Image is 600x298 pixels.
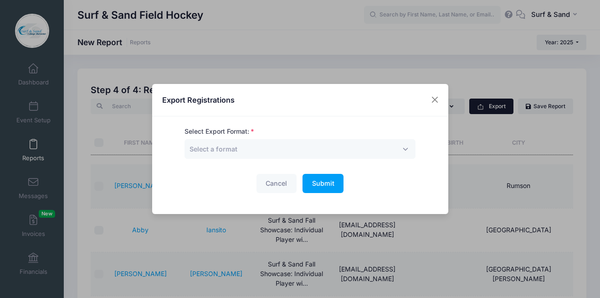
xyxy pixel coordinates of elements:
button: Submit [303,174,344,193]
button: Cancel [256,174,297,193]
span: Select a format [185,139,415,159]
span: Submit [312,179,334,187]
span: Select a format [190,144,237,154]
span: Select a format [190,145,237,153]
button: Close [426,92,443,108]
label: Select Export Format: [185,127,254,136]
h4: Export Registrations [162,94,235,105]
